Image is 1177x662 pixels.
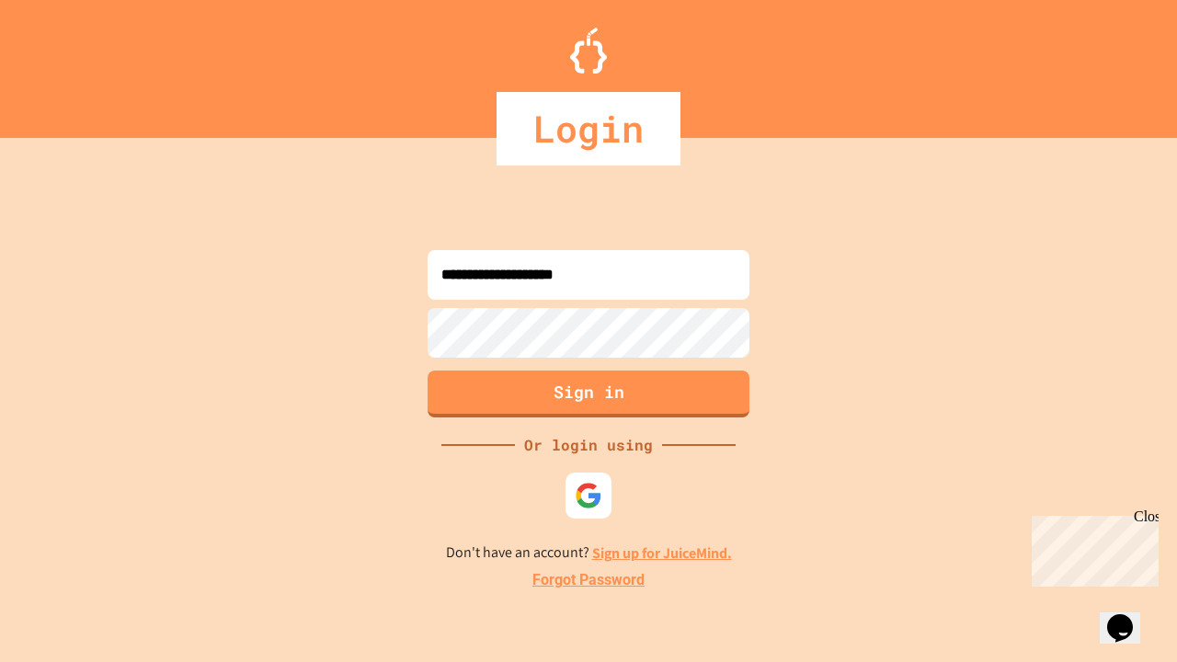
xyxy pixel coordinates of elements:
div: Chat with us now!Close [7,7,127,117]
img: Logo.svg [570,28,607,74]
a: Forgot Password [532,569,645,591]
iframe: chat widget [1100,588,1159,644]
iframe: chat widget [1024,508,1159,587]
img: google-icon.svg [575,482,602,509]
a: Sign up for JuiceMind. [592,543,732,563]
div: Or login using [515,434,662,456]
p: Don't have an account? [446,542,732,565]
div: Login [497,92,680,165]
button: Sign in [428,371,749,417]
